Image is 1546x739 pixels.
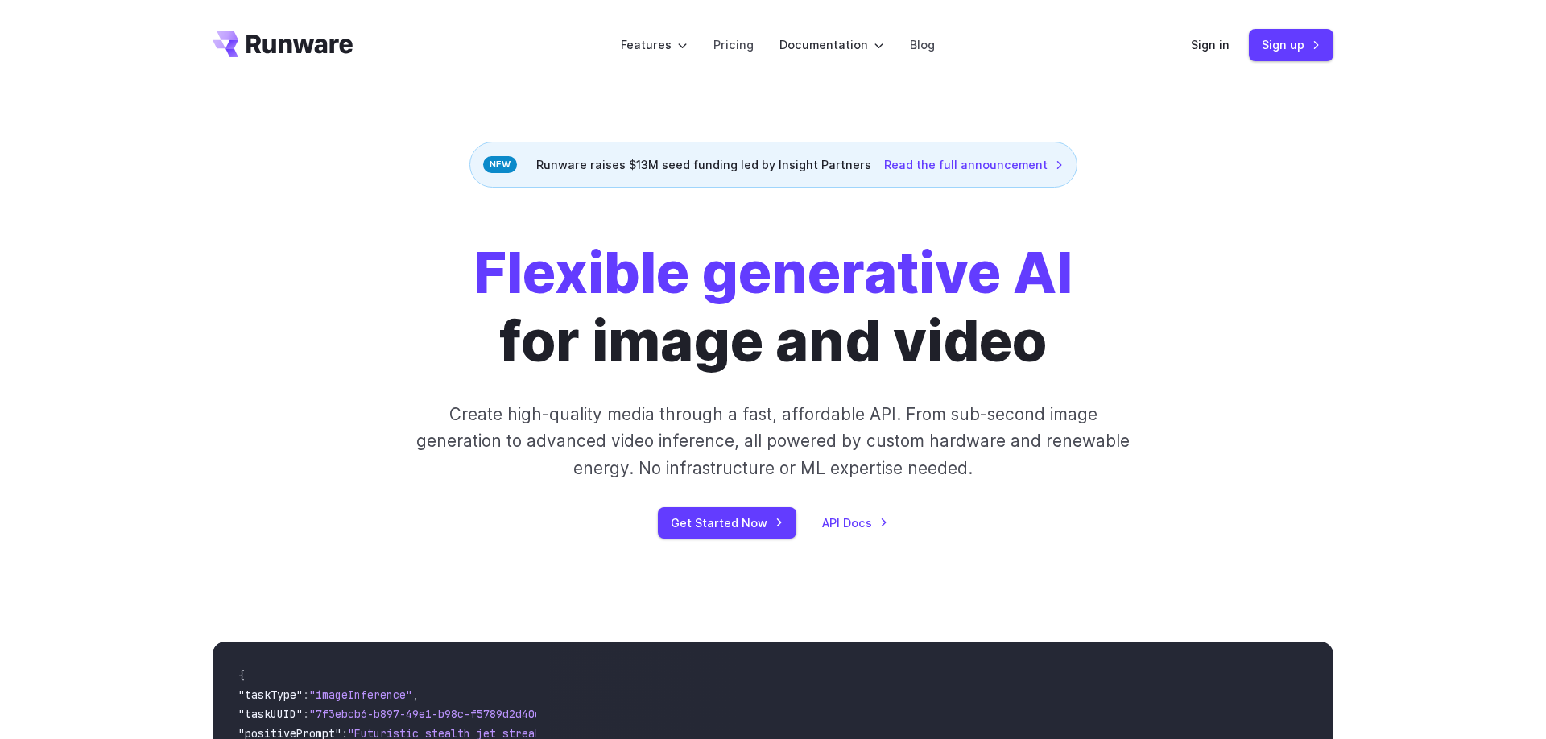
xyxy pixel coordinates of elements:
[303,687,309,702] span: :
[309,707,554,721] span: "7f3ebcb6-b897-49e1-b98c-f5789d2d40d7"
[1249,29,1333,60] a: Sign up
[469,142,1077,188] div: Runware raises $13M seed funding led by Insight Partners
[473,239,1073,375] h1: for image and video
[238,707,303,721] span: "taskUUID"
[303,707,309,721] span: :
[910,35,935,54] a: Blog
[415,401,1132,481] p: Create high-quality media through a fast, affordable API. From sub-second image generation to adv...
[412,687,419,702] span: ,
[238,668,245,683] span: {
[658,507,796,539] a: Get Started Now
[238,687,303,702] span: "taskType"
[621,35,688,54] label: Features
[473,238,1073,307] strong: Flexible generative AI
[713,35,754,54] a: Pricing
[1191,35,1230,54] a: Sign in
[309,687,412,702] span: "imageInference"
[884,155,1064,174] a: Read the full announcement
[779,35,884,54] label: Documentation
[213,31,353,57] a: Go to /
[822,514,888,532] a: API Docs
